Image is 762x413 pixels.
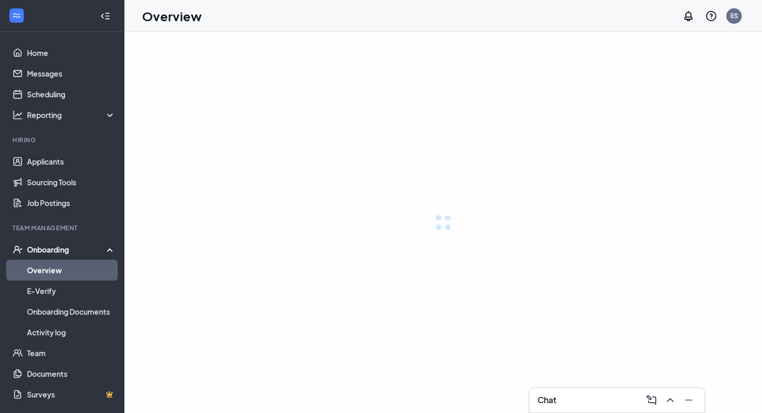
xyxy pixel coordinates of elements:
[27,151,116,172] a: Applicants
[27,42,116,63] a: Home
[27,172,116,193] a: Sourcing Tools
[12,136,114,144] div: Hiring
[642,392,659,408] button: ComposeMessage
[27,244,116,255] div: Onboarding
[27,363,116,384] a: Documents
[27,281,116,301] a: E-Verify
[680,392,696,408] button: Minimize
[27,63,116,84] a: Messages
[27,110,116,120] div: Reporting
[27,84,116,105] a: Scheduling
[12,110,23,120] svg: Analysis
[27,322,116,343] a: Activity log
[142,7,202,25] h1: Overview
[682,10,695,22] svg: Notifications
[27,301,116,322] a: Onboarding Documents
[11,10,22,21] svg: WorkstreamLogo
[705,10,717,22] svg: QuestionInfo
[730,11,738,20] div: ES
[661,392,678,408] button: ChevronUp
[27,384,116,405] a: SurveysCrown
[27,260,116,281] a: Overview
[664,394,676,406] svg: ChevronUp
[27,343,116,363] a: Team
[683,394,695,406] svg: Minimize
[538,394,556,406] h3: Chat
[27,193,116,213] a: Job Postings
[100,11,110,21] svg: Collapse
[645,394,658,406] svg: ComposeMessage
[12,244,23,255] svg: UserCheck
[12,224,114,232] div: Team Management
